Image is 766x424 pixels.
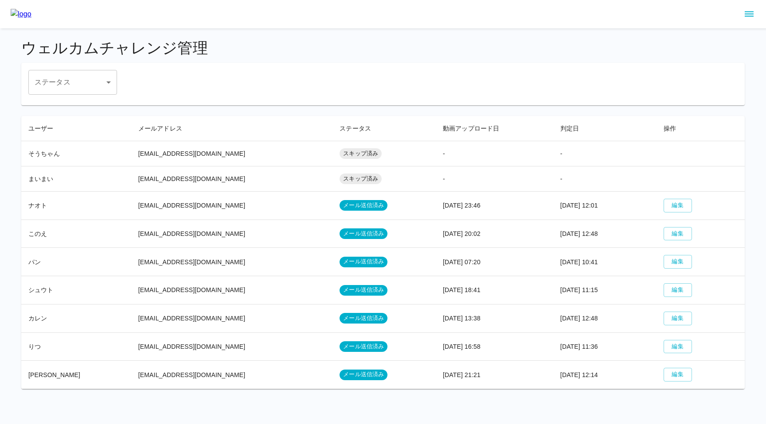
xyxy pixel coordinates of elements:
td: [DATE] 07:20 [436,248,553,276]
td: このえ [21,220,131,248]
td: [DATE] 10:41 [553,248,657,276]
th: 操作 [657,116,745,141]
td: そうちゃん [21,141,131,166]
span: メール送信済み [340,201,387,210]
span: メール送信済み [340,343,387,351]
td: [EMAIL_ADDRESS][DOMAIN_NAME] [131,332,333,361]
button: 編集 [664,227,692,241]
span: スキップ済み [340,150,382,158]
th: ユーザー [21,116,131,141]
td: [DATE] 18:41 [436,276,553,305]
td: - [436,141,553,166]
td: [EMAIL_ADDRESS][DOMAIN_NAME] [131,304,333,332]
td: [DATE] 20:02 [436,220,553,248]
td: [DATE] 16:58 [436,332,553,361]
td: [EMAIL_ADDRESS][DOMAIN_NAME] [131,276,333,305]
td: [DATE] 12:01 [553,191,657,220]
td: [EMAIL_ADDRESS][DOMAIN_NAME] [131,191,333,220]
td: - [553,166,657,191]
td: [DATE] 13:38 [436,304,553,332]
span: メール送信済み [340,230,387,238]
td: [PERSON_NAME] [21,361,131,389]
td: - [553,141,657,166]
td: パン [21,248,131,276]
span: メール送信済み [340,286,387,294]
span: メール送信済み [340,370,387,379]
button: 編集 [664,255,692,269]
td: [DATE] 11:15 [553,276,657,305]
button: 編集 [664,312,692,325]
span: メール送信済み [340,258,387,266]
td: カレン [21,304,131,332]
img: logo [11,9,31,19]
td: [DATE] 11:36 [553,332,657,361]
td: [EMAIL_ADDRESS][DOMAIN_NAME] [131,220,333,248]
button: 編集 [664,199,692,212]
td: [EMAIL_ADDRESS][DOMAIN_NAME] [131,141,333,166]
td: [DATE] 23:46 [436,191,553,220]
th: ステータス [332,116,436,141]
button: sidemenu [742,7,757,22]
span: スキップ済み [340,175,382,183]
div: ​ [28,70,117,95]
td: [DATE] 21:21 [436,361,553,389]
h4: ウェルカムチャレンジ管理 [21,39,745,58]
td: シュウト [21,276,131,305]
td: [DATE] 12:48 [553,220,657,248]
td: [EMAIL_ADDRESS][DOMAIN_NAME] [131,166,333,191]
th: 判定日 [553,116,657,141]
button: 編集 [664,283,692,297]
span: メール送信済み [340,314,387,323]
td: [DATE] 12:14 [553,361,657,389]
td: まいまい [21,166,131,191]
td: ナオト [21,191,131,220]
td: [EMAIL_ADDRESS][DOMAIN_NAME] [131,248,333,276]
td: - [436,166,553,191]
td: りつ [21,332,131,361]
th: 動画アップロード日 [436,116,553,141]
button: 編集 [664,368,692,382]
td: [DATE] 12:48 [553,304,657,332]
button: 編集 [664,340,692,354]
td: [EMAIL_ADDRESS][DOMAIN_NAME] [131,361,333,389]
th: メールアドレス [131,116,333,141]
